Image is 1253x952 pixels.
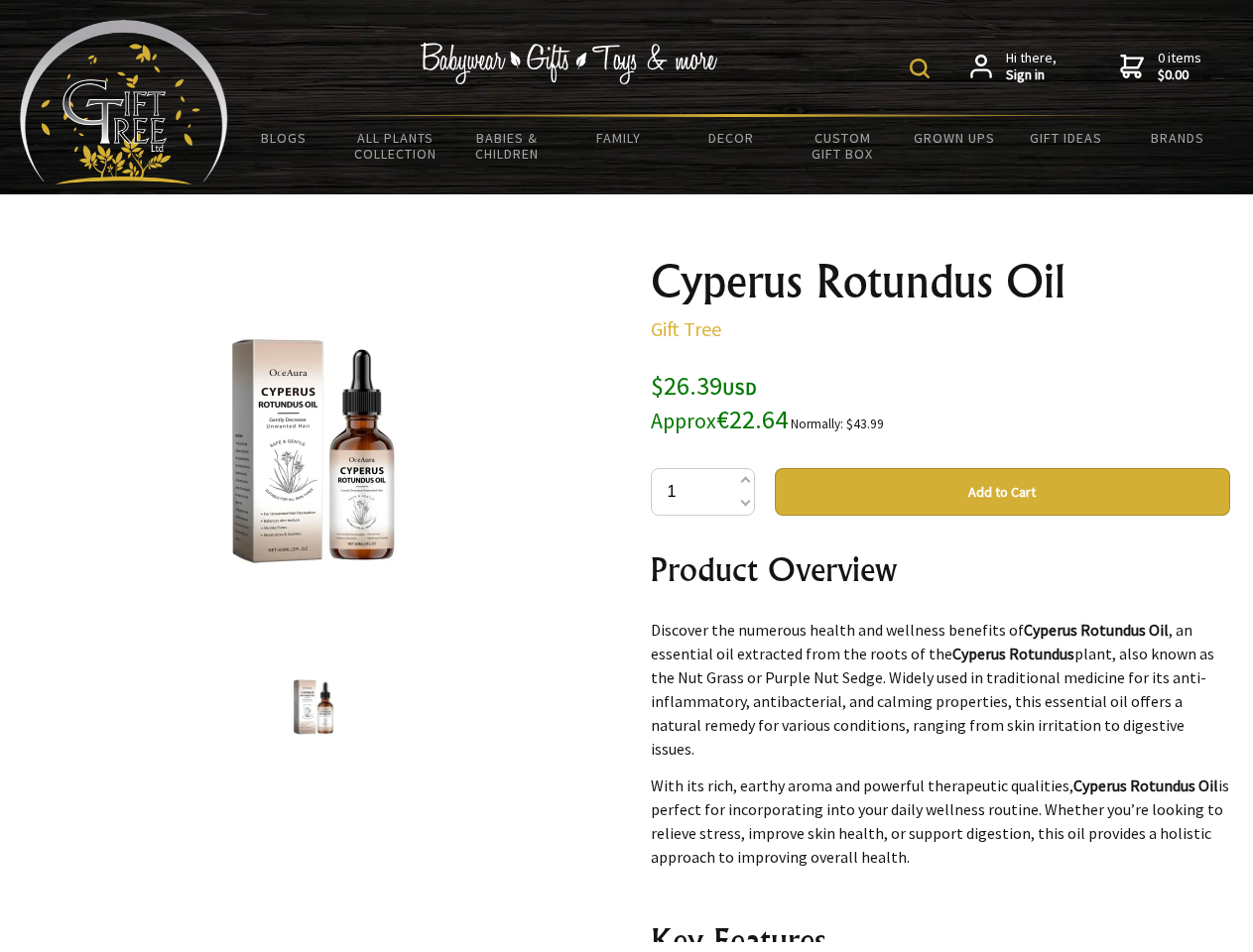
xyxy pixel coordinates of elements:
[340,117,452,175] a: All Plants Collection
[675,117,787,159] a: Decor
[1120,50,1201,84] a: 0 items$0.00
[1006,50,1057,84] span: Hi there,
[791,416,884,432] small: Normally: $43.99
[1006,66,1057,84] strong: Sign in
[651,369,788,435] span: $26.39 €22.64
[651,408,716,434] small: Approx
[451,117,564,175] a: Babies & Children
[722,377,757,400] span: USD
[1073,775,1218,795] strong: Cyperus Rotundus Oil
[1010,117,1122,159] a: Gift Ideas
[651,258,1230,305] h1: Cyperus Rotundus Oil
[651,545,1230,593] h2: Product Overview
[564,117,676,159] a: Family
[651,316,721,341] a: Gift Tree
[651,618,1230,761] p: Discover the numerous health and wellness benefits of , an essential oil extracted from the roots...
[276,669,351,745] img: Cyperus Rotundus Oil
[898,117,1010,159] a: Grown Ups
[159,297,468,606] img: Cyperus Rotundus Oil
[1122,117,1234,159] a: Brands
[910,59,930,78] img: product search
[970,50,1057,84] a: Hi there,Sign in
[421,43,718,84] img: Babywear - Gifts - Toys & more
[20,20,228,184] img: Babyware - Gifts - Toys and more...
[651,773,1230,869] p: With its rich, earthy aroma and powerful therapeutic qualities, is perfect for incorporating into...
[952,644,1074,663] strong: Cyperus Rotundus
[775,468,1230,516] button: Add to Cart
[787,117,899,175] a: Custom Gift Box
[1158,66,1201,84] strong: $0.00
[1158,49,1201,84] span: 0 items
[228,117,340,159] a: BLOGS
[1024,620,1169,640] strong: Cyperus Rotundus Oil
